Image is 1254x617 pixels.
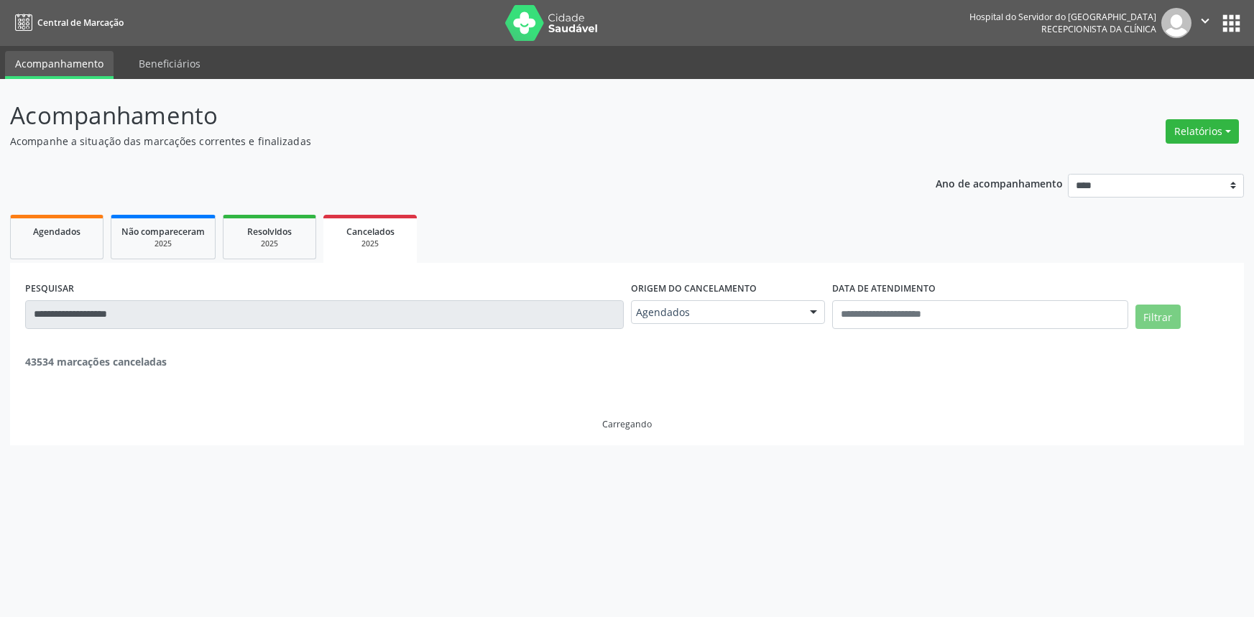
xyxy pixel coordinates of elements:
[33,226,80,238] span: Agendados
[1135,305,1181,329] button: Filtrar
[10,98,874,134] p: Acompanhamento
[936,174,1063,192] p: Ano de acompanhamento
[631,278,757,300] label: Origem do cancelamento
[1166,119,1239,144] button: Relatórios
[121,226,205,238] span: Não compareceram
[1219,11,1244,36] button: apps
[1041,23,1156,35] span: Recepcionista da clínica
[129,51,211,76] a: Beneficiários
[121,238,205,249] div: 2025
[832,278,936,300] label: DATA DE ATENDIMENTO
[25,278,74,300] label: PESQUISAR
[37,17,124,29] span: Central de Marcação
[234,238,305,249] div: 2025
[10,134,874,149] p: Acompanhe a situação das marcações correntes e finalizadas
[5,51,114,79] a: Acompanhamento
[1191,8,1219,38] button: 
[1197,13,1213,29] i: 
[1161,8,1191,38] img: img
[969,11,1156,23] div: Hospital do Servidor do [GEOGRAPHIC_DATA]
[346,226,395,238] span: Cancelados
[602,418,652,430] div: Carregando
[10,11,124,34] a: Central de Marcação
[25,355,167,368] strong: 43534 marcações canceladas
[247,226,292,238] span: Resolvidos
[333,238,407,249] div: 2025
[636,305,796,320] span: Agendados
